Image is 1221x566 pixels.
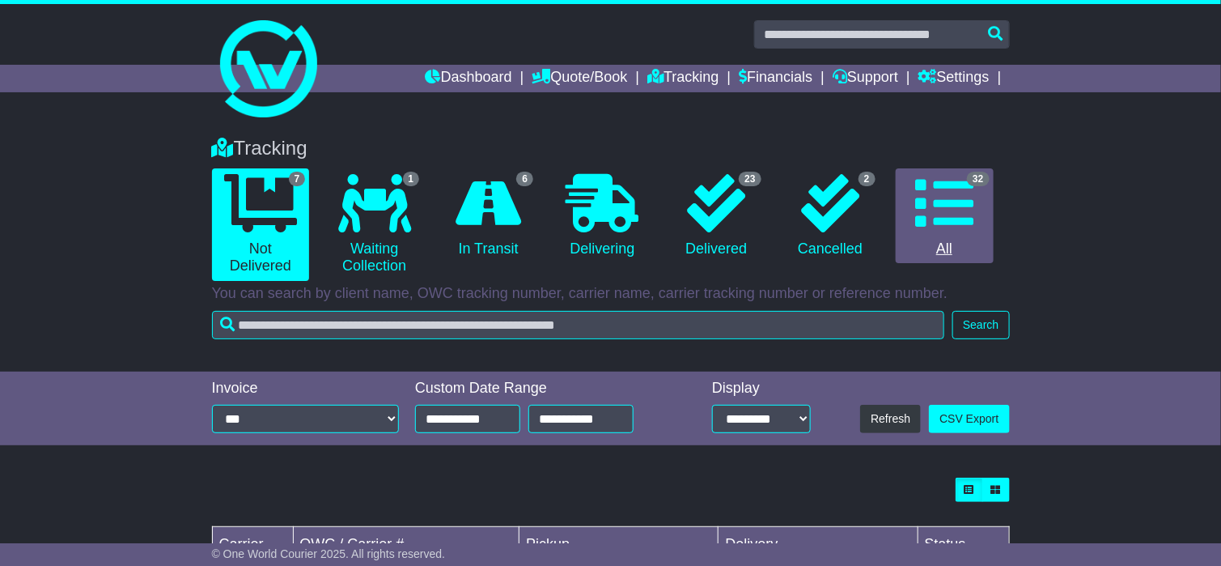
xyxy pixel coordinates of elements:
[668,168,765,264] a: 23 Delivered
[426,65,512,92] a: Dashboard
[212,380,400,398] div: Invoice
[860,405,921,433] button: Refresh
[896,168,994,264] a: 32 All
[212,527,293,563] td: Carrier
[739,172,761,186] span: 23
[516,172,533,186] span: 6
[719,527,918,563] td: Delivery
[712,380,811,398] div: Display
[952,311,1009,339] button: Search
[293,527,519,563] td: OWC / Carrier #
[289,172,306,186] span: 7
[403,172,420,186] span: 1
[212,285,1010,303] p: You can search by client name, OWC tracking number, carrier name, carrier tracking number or refe...
[782,168,880,264] a: 2 Cancelled
[553,168,651,264] a: Delivering
[918,65,990,92] a: Settings
[967,172,989,186] span: 32
[415,380,670,398] div: Custom Date Range
[918,527,1009,563] td: Status
[212,168,310,281] a: 7 Not Delivered
[929,405,1009,433] a: CSV Export
[859,172,875,186] span: 2
[204,137,1018,160] div: Tracking
[439,168,537,264] a: 6 In Transit
[739,65,812,92] a: Financials
[519,527,719,563] td: Pickup
[532,65,627,92] a: Quote/Book
[647,65,719,92] a: Tracking
[833,65,898,92] a: Support
[212,547,446,560] span: © One World Courier 2025. All rights reserved.
[325,168,423,281] a: 1 Waiting Collection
